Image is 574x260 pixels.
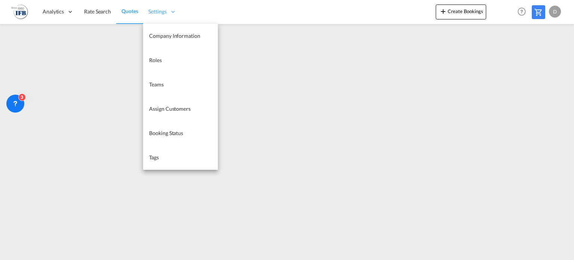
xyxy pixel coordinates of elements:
a: Booking Status [143,121,218,146]
md-icon: icon-plus 400-fg [439,7,448,16]
span: Company Information [149,33,200,39]
span: Roles [149,57,162,63]
a: Tags [143,146,218,170]
a: Teams [143,73,218,97]
img: b628ab10256c11eeb52753acbc15d091.png [11,3,28,20]
span: Quotes [121,8,138,14]
span: Tags [149,154,159,160]
span: Rate Search [84,8,111,15]
a: Company Information [143,24,218,48]
div: Help [515,5,532,19]
div: D [549,6,561,18]
span: Settings [148,8,166,15]
span: Teams [149,81,164,88]
span: Help [515,5,528,18]
span: Assign Customers [149,105,190,112]
a: Assign Customers [143,97,218,121]
span: Analytics [43,8,64,15]
span: Booking Status [149,130,183,136]
a: Roles [143,48,218,73]
button: icon-plus 400-fgCreate Bookings [436,4,486,19]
